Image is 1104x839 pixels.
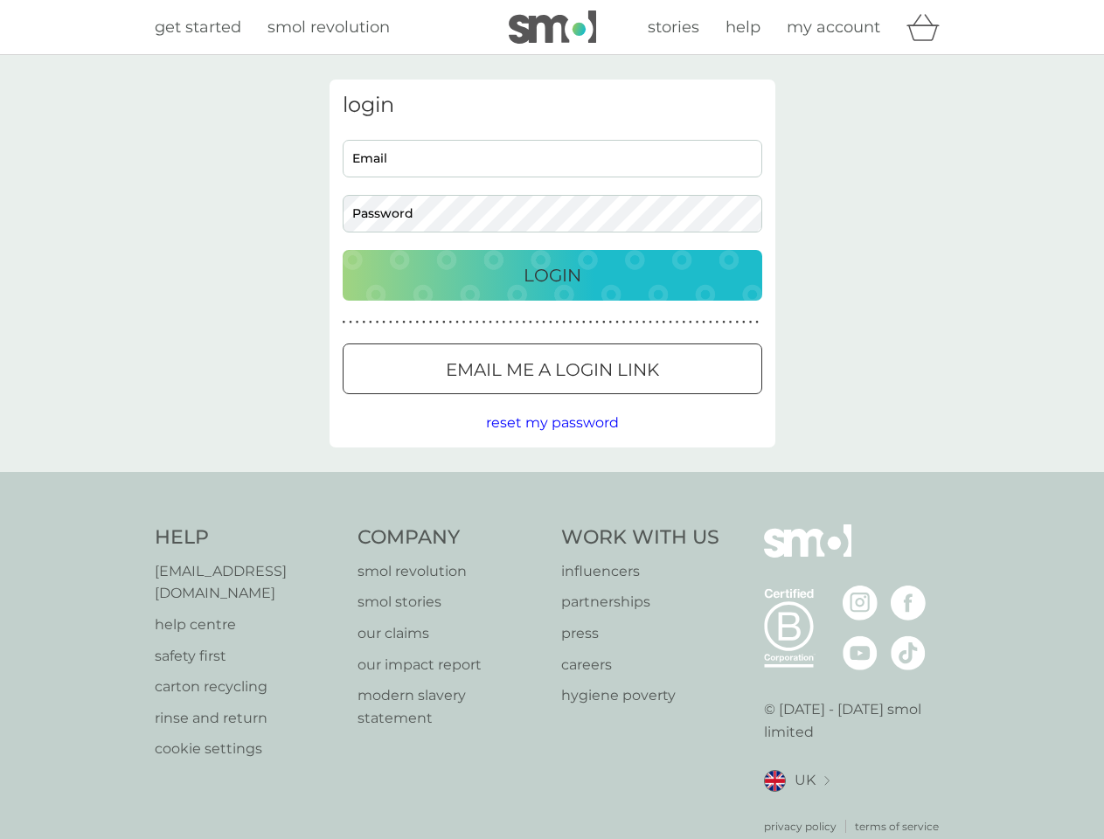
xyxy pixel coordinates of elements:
[483,318,486,327] p: ●
[855,818,939,835] p: terms of service
[843,586,878,621] img: visit the smol Instagram page
[343,250,762,301] button: Login
[356,318,359,327] p: ●
[716,318,719,327] p: ●
[729,318,733,327] p: ●
[155,524,341,551] h4: Help
[906,10,950,45] div: basket
[656,318,659,327] p: ●
[155,738,341,760] a: cookie settings
[509,318,512,327] p: ●
[358,560,544,583] a: smol revolution
[561,622,719,645] a: press
[155,614,341,636] a: help centre
[155,676,341,698] a: carton recycling
[362,318,365,327] p: ●
[435,318,439,327] p: ●
[609,318,613,327] p: ●
[155,560,341,605] a: [EMAIL_ADDRESS][DOMAIN_NAME]
[561,591,719,614] a: partnerships
[486,414,619,431] span: reset my password
[358,591,544,614] a: smol stories
[561,524,719,551] h4: Work With Us
[489,318,492,327] p: ●
[415,318,419,327] p: ●
[509,10,596,44] img: smol
[764,818,837,835] a: privacy policy
[343,318,346,327] p: ●
[891,586,926,621] img: visit the smol Facebook page
[358,684,544,729] p: modern slavery statement
[476,318,479,327] p: ●
[764,770,786,792] img: UK flag
[155,15,241,40] a: get started
[446,356,659,384] p: Email me a login link
[726,15,760,40] a: help
[689,318,692,327] p: ●
[602,318,606,327] p: ●
[635,318,639,327] p: ●
[891,635,926,670] img: visit the smol Tiktok page
[682,318,685,327] p: ●
[764,698,950,743] p: © [DATE] - [DATE] smol limited
[524,261,581,289] p: Login
[455,318,459,327] p: ●
[595,318,599,327] p: ●
[561,654,719,676] a: careers
[648,15,699,40] a: stories
[358,524,544,551] h4: Company
[569,318,573,327] p: ●
[389,318,392,327] p: ●
[562,318,566,327] p: ●
[615,318,619,327] p: ●
[755,318,759,327] p: ●
[155,17,241,37] span: get started
[764,524,851,584] img: smol
[843,635,878,670] img: visit the smol Youtube page
[155,707,341,730] a: rinse and return
[556,318,559,327] p: ●
[742,318,746,327] p: ●
[622,318,626,327] p: ●
[442,318,446,327] p: ●
[429,318,433,327] p: ●
[267,17,390,37] span: smol revolution
[589,318,593,327] p: ●
[824,776,830,786] img: select a new location
[343,93,762,118] h3: login
[496,318,499,327] p: ●
[795,769,816,792] span: UK
[462,318,466,327] p: ●
[409,318,413,327] p: ●
[561,560,719,583] a: influencers
[402,318,406,327] p: ●
[676,318,679,327] p: ●
[503,318,506,327] p: ●
[369,318,372,327] p: ●
[267,15,390,40] a: smol revolution
[382,318,385,327] p: ●
[349,318,352,327] p: ●
[358,622,544,645] a: our claims
[582,318,586,327] p: ●
[358,654,544,676] a: our impact report
[628,318,632,327] p: ●
[536,318,539,327] p: ●
[343,343,762,394] button: Email me a login link
[422,318,426,327] p: ●
[735,318,739,327] p: ●
[155,645,341,668] a: safety first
